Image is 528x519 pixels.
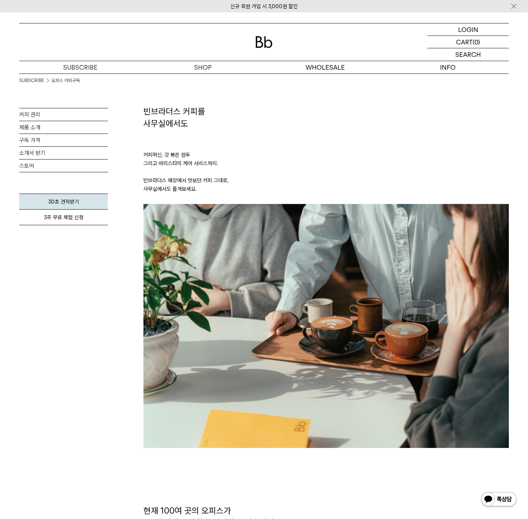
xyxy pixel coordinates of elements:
a: 3주 무료 체험 신청 [19,210,108,225]
a: 구독 가격 [19,134,108,146]
a: SUBSCRIBE [19,77,44,84]
p: WHOLESALE [264,61,386,74]
p: SEARCH [455,48,481,61]
a: 소개서 받기 [19,147,108,159]
img: 카카오톡 채널 1:1 채팅 버튼 [480,491,517,508]
a: 오피스 커피구독 [51,77,80,84]
a: 스토어 [19,160,108,172]
p: (0) [473,36,480,48]
a: 커피 관리 [19,108,108,121]
a: 제품 소개 [19,121,108,134]
a: SHOP [142,61,264,74]
p: CART [456,36,473,48]
a: 신규 회원 가입 시 3,000원 할인 [230,3,298,10]
a: CART (0) [427,36,509,48]
a: SUBSCRIBE [19,61,142,74]
img: 로고 [255,36,273,48]
img: 빈브라더스 오피스 메인 이미지 [143,204,509,448]
p: INFO [386,61,509,74]
p: 커피머신, 갓 볶은 원두 그리고 바리스타의 케어 서비스까지. 빈브라더스 매장에서 맛보던 커피 그대로, 사무실에서도 즐겨보세요. [143,129,509,204]
p: LOGIN [458,23,478,36]
a: 30초 견적받기 [19,194,108,210]
a: LOGIN [427,23,509,36]
h2: 빈브라더스 커피를 사무실에서도 [143,106,509,129]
